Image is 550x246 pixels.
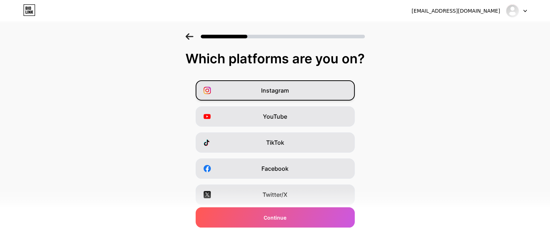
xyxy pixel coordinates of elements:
[261,86,289,95] span: Instagram
[412,7,500,15] div: [EMAIL_ADDRESS][DOMAIN_NAME]
[506,4,519,18] img: dehradunmilitarya
[266,138,284,147] span: TikTok
[263,190,287,199] span: Twitter/X
[263,112,287,121] span: YouTube
[264,214,286,221] span: Continue
[7,51,543,66] div: Which platforms are you on?
[261,164,289,173] span: Facebook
